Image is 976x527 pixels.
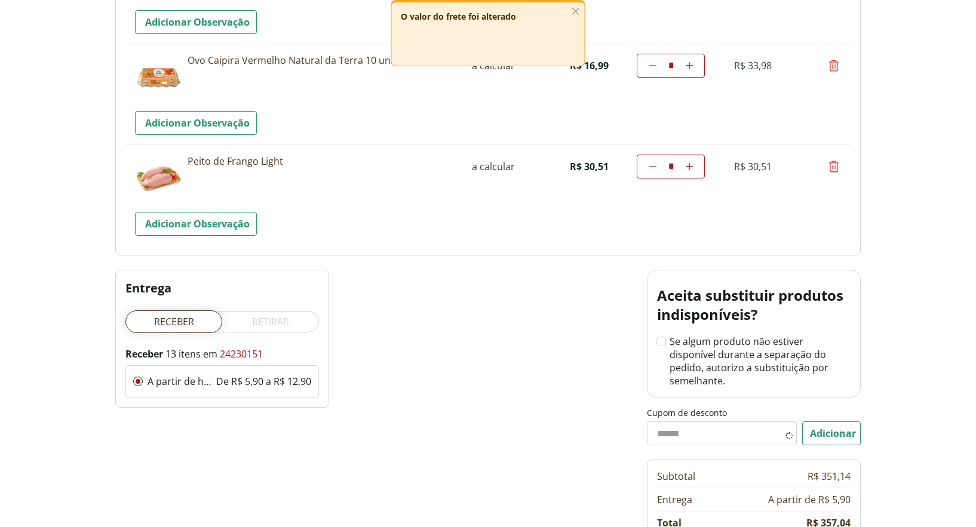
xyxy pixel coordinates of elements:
[135,54,183,101] img: Ovo Caipira Vermelho Natural da Terra 10 unidades
[657,470,695,483] td: Subtotal
[802,421,861,445] button: Adicionar
[216,375,311,388] div: De R$ 5,90 a R$ 12,90
[220,347,263,360] a: 24230151
[188,155,450,168] a: Peito de Frango Light
[734,160,772,173] span: R$ 30,51
[135,155,183,202] img: Peito de Frango Light
[222,310,319,333] label: Retirar
[657,286,851,324] h2: Aceita substituir produtos indisponíveis?
[808,470,851,483] td: R$ 351,14
[135,212,257,236] a: Adicionar Observação
[657,493,692,506] td: Entrega
[125,347,220,360] span: 13 itens em
[570,160,609,173] span: R$ 30,51
[768,493,851,506] td: A partir de R$ 5,90
[125,280,319,296] h2: Entrega
[135,10,257,34] a: Adicionar Observação
[401,11,516,22] span: O valor do frete foi alterado
[657,337,665,345] input: Se algum produto não estiver disponível durante a separação do pedido, autorizo a substituição po...
[135,111,257,135] a: Adicionar Observação
[148,375,211,388] div: A partir de hoje
[125,347,163,360] strong: Receber
[188,54,450,67] a: Ovo Caipira Vermelho Natural da Terra 10 unidades
[125,311,222,332] label: Receber
[647,407,861,419] label: Cupom de desconto
[657,335,851,387] label: Se algum produto não estiver disponível durante a separação do pedido, autorizo a substituição po...
[472,160,515,173] span: a calcular
[570,59,609,72] span: R$ 16,99
[734,59,772,72] span: R$ 33,98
